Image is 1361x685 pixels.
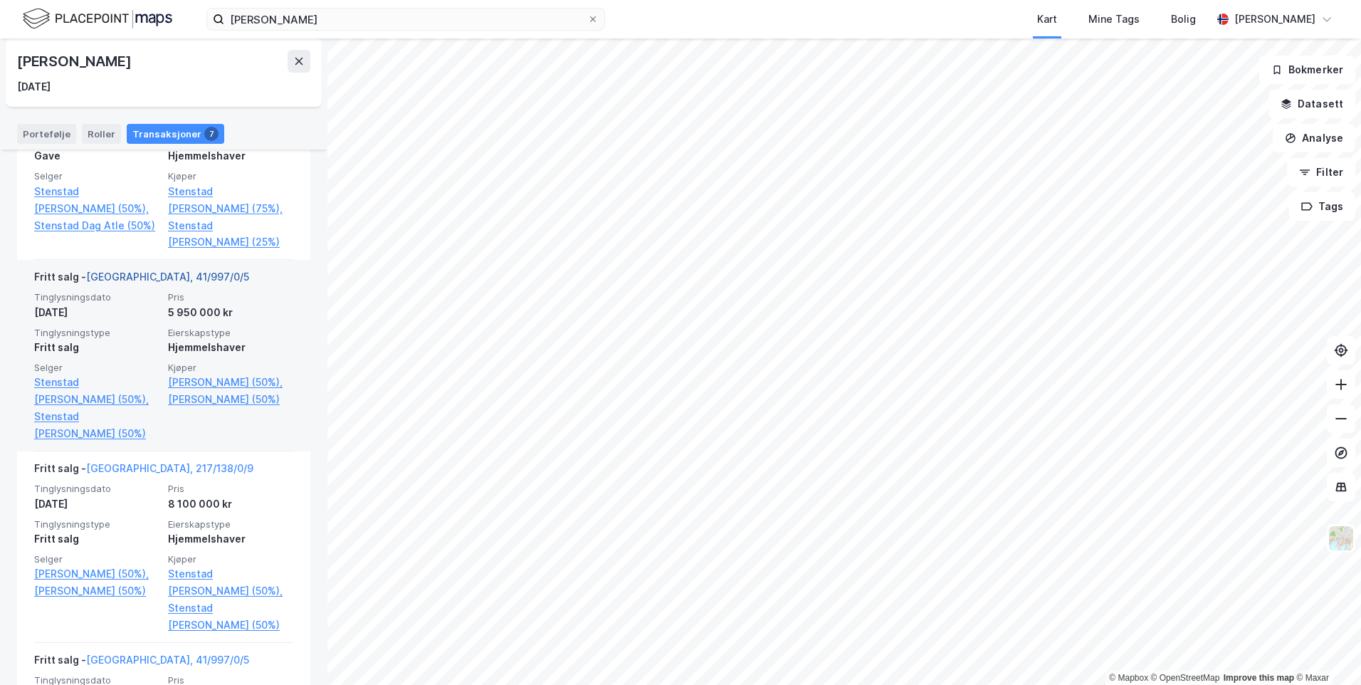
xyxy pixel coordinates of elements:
[34,553,159,565] span: Selger
[1037,11,1057,28] div: Kart
[168,170,293,182] span: Kjøper
[34,217,159,234] a: Stenstad Dag Atle (50%)
[34,339,159,356] div: Fritt salg
[1287,158,1355,187] button: Filter
[1234,11,1315,28] div: [PERSON_NAME]
[1290,617,1361,685] iframe: Chat Widget
[168,362,293,374] span: Kjøper
[1268,90,1355,118] button: Datasett
[168,339,293,356] div: Hjemmelshaver
[1273,124,1355,152] button: Analyse
[1259,56,1355,84] button: Bokmerker
[34,483,159,495] span: Tinglysningsdato
[86,654,249,666] a: [GEOGRAPHIC_DATA], 41/997/0/5
[1171,11,1196,28] div: Bolig
[168,530,293,548] div: Hjemmelshaver
[34,183,159,217] a: Stenstad [PERSON_NAME] (50%),
[168,291,293,303] span: Pris
[34,582,159,600] a: [PERSON_NAME] (50%)
[1224,673,1294,683] a: Improve this map
[82,124,121,144] div: Roller
[168,553,293,565] span: Kjøper
[86,462,253,474] a: [GEOGRAPHIC_DATA], 217/138/0/9
[168,518,293,530] span: Eierskapstype
[1151,673,1220,683] a: OpenStreetMap
[1328,525,1355,552] img: Z
[34,460,253,483] div: Fritt salg -
[168,391,293,408] a: [PERSON_NAME] (50%)
[34,147,159,164] div: Gave
[168,217,293,251] a: Stenstad [PERSON_NAME] (25%)
[34,304,159,321] div: [DATE]
[168,327,293,339] span: Eierskapstype
[34,408,159,442] a: Stenstad [PERSON_NAME] (50%)
[34,374,159,408] a: Stenstad [PERSON_NAME] (50%),
[34,496,159,513] div: [DATE]
[34,327,159,339] span: Tinglysningstype
[168,183,293,217] a: Stenstad [PERSON_NAME] (75%),
[168,374,293,391] a: [PERSON_NAME] (50%),
[204,127,219,141] div: 7
[34,291,159,303] span: Tinglysningsdato
[168,304,293,321] div: 5 950 000 kr
[127,124,224,144] div: Transaksjoner
[86,271,249,283] a: [GEOGRAPHIC_DATA], 41/997/0/5
[23,6,172,31] img: logo.f888ab2527a4732fd821a326f86c7f29.svg
[34,362,159,374] span: Selger
[17,124,76,144] div: Portefølje
[168,147,293,164] div: Hjemmelshaver
[1088,11,1140,28] div: Mine Tags
[1290,617,1361,685] div: Kontrollprogram for chat
[34,518,159,530] span: Tinglysningstype
[17,50,134,73] div: [PERSON_NAME]
[34,170,159,182] span: Selger
[168,496,293,513] div: 8 100 000 kr
[34,530,159,548] div: Fritt salg
[34,268,249,291] div: Fritt salg -
[168,565,293,600] a: Stenstad [PERSON_NAME] (50%),
[224,9,587,30] input: Søk på adresse, matrikkel, gårdeiere, leietakere eller personer
[168,483,293,495] span: Pris
[1109,673,1148,683] a: Mapbox
[34,565,159,582] a: [PERSON_NAME] (50%),
[168,600,293,634] a: Stenstad [PERSON_NAME] (50%)
[34,652,249,674] div: Fritt salg -
[1289,192,1355,221] button: Tags
[17,78,51,95] div: [DATE]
